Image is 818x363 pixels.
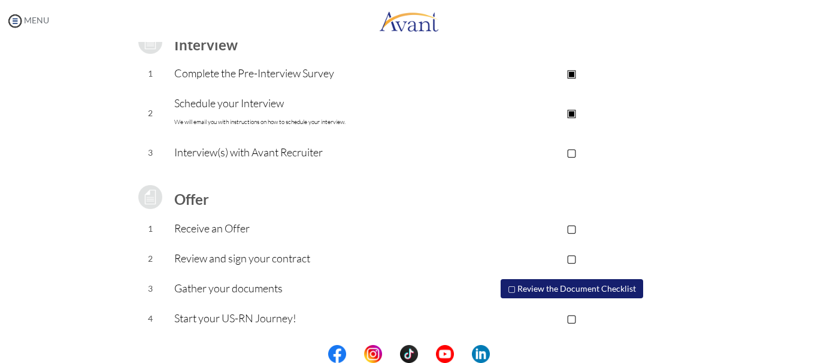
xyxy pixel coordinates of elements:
img: li.png [472,345,490,363]
p: ▢ [452,310,692,326]
td: 3 [126,274,175,304]
font: We will email you with instructions on how to schedule your interview. [174,118,346,126]
p: ▢ [452,144,692,161]
a: MENU [6,15,49,25]
p: Complete the Pre-Interview Survey [174,65,452,81]
p: Gather your documents [174,280,452,297]
td: 1 [126,214,175,244]
p: Receive an Offer [174,220,452,237]
td: 3 [126,138,175,168]
p: Schedule your Interview [174,95,452,131]
img: in.png [364,345,382,363]
img: blank.png [454,345,472,363]
img: fb.png [328,345,346,363]
img: tt.png [400,345,418,363]
td: 4 [126,304,175,334]
b: Offer [174,190,209,208]
img: icon-test-grey.png [135,27,165,57]
p: Start your US-RN Journey! [174,310,452,326]
p: ▢ [452,250,692,267]
img: blank.png [346,345,364,363]
td: 2 [126,89,175,138]
p: ▢ [452,220,692,237]
img: icon-test-grey.png [135,182,165,212]
p: ▣ [452,65,692,81]
img: icon-menu.png [6,12,24,30]
p: ▣ [452,104,692,121]
td: 2 [126,244,175,274]
button: ▢ Review the Document Checklist [501,279,643,298]
img: blank.png [418,345,436,363]
img: yt.png [436,345,454,363]
p: Interview(s) with Avant Recruiter [174,144,452,161]
img: blank.png [382,345,400,363]
img: logo.png [379,3,439,39]
p: Review and sign your contract [174,250,452,267]
td: 1 [126,59,175,89]
b: Interview [174,36,238,53]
